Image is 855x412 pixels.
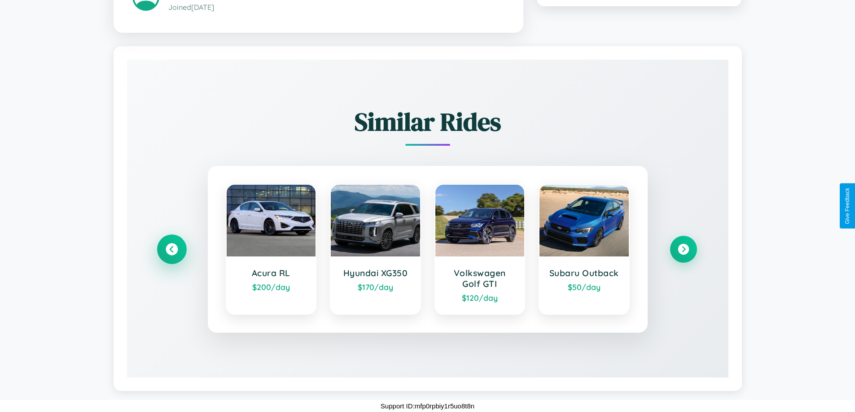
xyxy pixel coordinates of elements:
[340,282,411,292] div: $ 170 /day
[539,184,630,315] a: Subaru Outback$50/day
[340,268,411,278] h3: Hyundai XG350
[444,268,516,289] h3: Volkswagen Golf GTI
[226,184,317,315] a: Acura RL$200/day
[548,282,620,292] div: $ 50 /day
[158,104,697,139] h2: Similar Rides
[844,188,851,224] div: Give Feedback
[381,400,474,412] p: Support ID: mfp0rpbiy1r5uo8t8n
[236,282,307,292] div: $ 200 /day
[236,268,307,278] h3: Acura RL
[434,184,526,315] a: Volkswagen Golf GTI$120/day
[548,268,620,278] h3: Subaru Outback
[168,1,504,14] p: Joined [DATE]
[444,293,516,303] div: $ 120 /day
[330,184,421,315] a: Hyundai XG350$170/day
